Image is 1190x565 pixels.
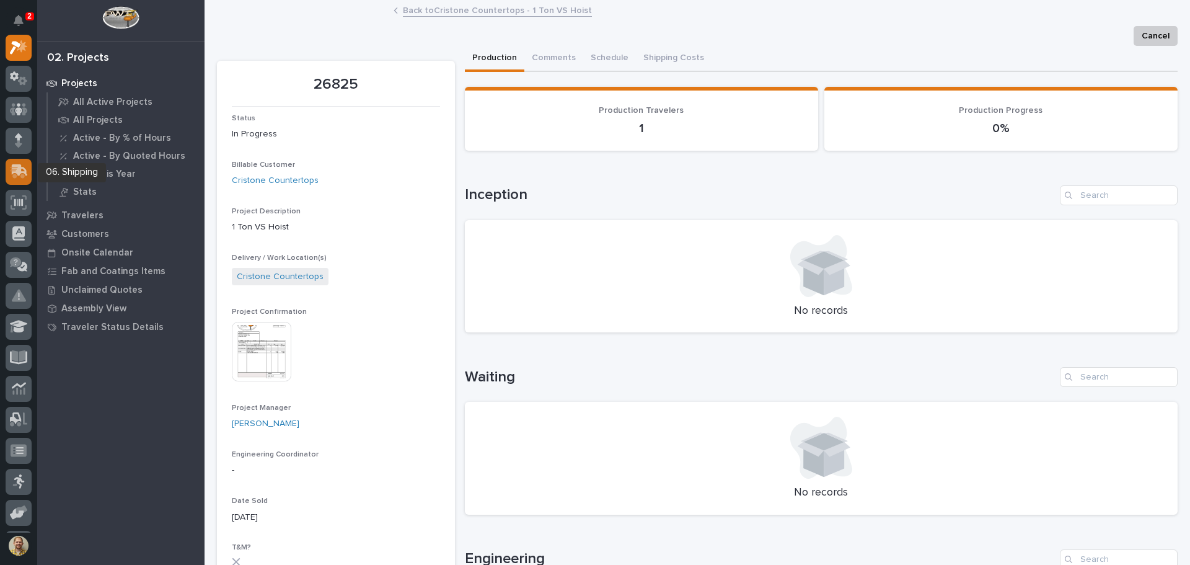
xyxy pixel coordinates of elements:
[48,111,205,128] a: All Projects
[73,97,152,108] p: All Active Projects
[959,106,1042,115] span: Production Progress
[47,51,109,65] div: 02. Projects
[232,451,319,458] span: Engineering Coordinator
[232,464,440,477] p: -
[102,6,139,29] img: Workspace Logo
[37,280,205,299] a: Unclaimed Quotes
[73,133,171,144] p: Active - By % of Hours
[61,78,97,89] p: Projects
[232,254,327,262] span: Delivery / Work Location(s)
[232,115,255,122] span: Status
[237,270,324,283] a: Cristone Countertops
[37,225,205,243] a: Customers
[37,299,205,318] a: Assembly View
[1060,367,1178,387] input: Search
[232,417,299,430] a: [PERSON_NAME]
[232,76,440,94] p: 26825
[48,183,205,200] a: Stats
[232,174,319,187] a: Cristone Countertops
[61,247,133,259] p: Onsite Calendar
[403,2,592,17] a: Back toCristone Countertops - 1 Ton VS Hoist
[48,165,205,182] a: Sold This Year
[636,46,712,72] button: Shipping Costs
[232,544,251,551] span: T&M?
[15,15,32,35] div: Notifications2
[61,285,143,296] p: Unclaimed Quotes
[465,368,1056,386] h1: Waiting
[61,210,104,221] p: Travelers
[232,208,301,215] span: Project Description
[73,151,185,162] p: Active - By Quoted Hours
[480,121,803,136] p: 1
[465,46,524,72] button: Production
[48,93,205,110] a: All Active Projects
[61,229,109,240] p: Customers
[232,221,440,234] p: 1 Ton VS Hoist
[37,74,205,92] a: Projects
[599,106,684,115] span: Production Travelers
[48,147,205,164] a: Active - By Quoted Hours
[61,266,165,277] p: Fab and Coatings Items
[465,186,1056,204] h1: Inception
[583,46,636,72] button: Schedule
[6,533,32,559] button: users-avatar
[37,243,205,262] a: Onsite Calendar
[61,303,126,314] p: Assembly View
[524,46,583,72] button: Comments
[232,161,295,169] span: Billable Customer
[37,262,205,280] a: Fab and Coatings Items
[232,511,440,524] p: [DATE]
[6,7,32,33] button: Notifications
[73,187,97,198] p: Stats
[232,404,291,412] span: Project Manager
[61,322,164,333] p: Traveler Status Details
[37,318,205,336] a: Traveler Status Details
[1142,29,1170,43] span: Cancel
[480,486,1163,500] p: No records
[839,121,1163,136] p: 0%
[1060,185,1178,205] input: Search
[37,206,205,225] a: Travelers
[232,497,268,505] span: Date Sold
[232,128,440,141] p: In Progress
[73,169,136,180] p: Sold This Year
[27,12,32,20] p: 2
[1134,26,1178,46] button: Cancel
[480,305,1163,318] p: No records
[232,308,307,316] span: Project Confirmation
[48,129,205,146] a: Active - By % of Hours
[73,115,123,126] p: All Projects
